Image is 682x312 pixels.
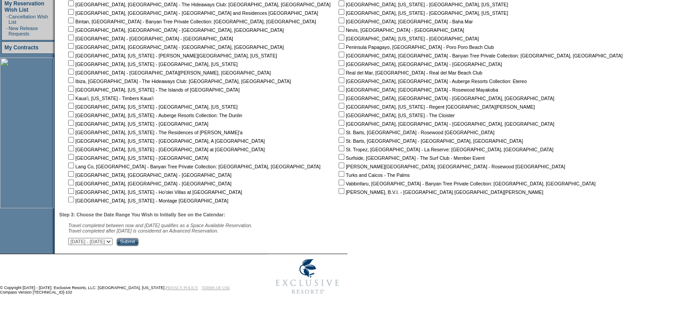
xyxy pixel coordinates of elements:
nobr: [GEOGRAPHIC_DATA], [GEOGRAPHIC_DATA] - [GEOGRAPHIC_DATA] [66,181,231,186]
nobr: [GEOGRAPHIC_DATA], [GEOGRAPHIC_DATA] - Auberge Resorts Collection: Etereo [337,79,527,84]
nobr: Bintan, [GEOGRAPHIC_DATA] - Banyan Tree Private Collection: [GEOGRAPHIC_DATA], [GEOGRAPHIC_DATA] [66,19,316,24]
nobr: [GEOGRAPHIC_DATA], [US_STATE] - Ho'olei Villas at [GEOGRAPHIC_DATA] [66,189,242,195]
nobr: Vabbinfaru, [GEOGRAPHIC_DATA] - Banyan Tree Private Collection: [GEOGRAPHIC_DATA], [GEOGRAPHIC_DATA] [337,181,595,186]
nobr: [GEOGRAPHIC_DATA], [US_STATE] - [GEOGRAPHIC_DATA], [US_STATE] [337,10,508,16]
a: My Contracts [4,44,39,51]
nobr: [GEOGRAPHIC_DATA], [US_STATE] - [GEOGRAPHIC_DATA], [US_STATE] [66,62,238,67]
nobr: [GEOGRAPHIC_DATA], [GEOGRAPHIC_DATA] - [GEOGRAPHIC_DATA] [337,62,502,67]
nobr: [GEOGRAPHIC_DATA] - [GEOGRAPHIC_DATA][PERSON_NAME], [GEOGRAPHIC_DATA] [66,70,271,75]
nobr: [GEOGRAPHIC_DATA], [US_STATE] - Auberge Resorts Collection: The Dunlin [66,113,242,118]
nobr: Turks and Caicos - The Palms [337,172,410,178]
nobr: [GEOGRAPHIC_DATA], [GEOGRAPHIC_DATA] - Baha Mar [337,19,473,24]
nobr: [GEOGRAPHIC_DATA], [US_STATE] - [GEOGRAPHIC_DATA], [US_STATE] [66,104,238,110]
nobr: [GEOGRAPHIC_DATA], [GEOGRAPHIC_DATA] - Rosewood Mayakoba [337,87,498,92]
nobr: [GEOGRAPHIC_DATA], [US_STATE] - The Residences of [PERSON_NAME]'a [66,130,243,135]
nobr: St. Barts, [GEOGRAPHIC_DATA] - [GEOGRAPHIC_DATA], [GEOGRAPHIC_DATA] [337,138,523,144]
a: New Release Requests [9,26,38,36]
nobr: Lang Co, [GEOGRAPHIC_DATA] - Banyan Tree Private Collection: [GEOGRAPHIC_DATA], [GEOGRAPHIC_DATA] [66,164,321,169]
nobr: [GEOGRAPHIC_DATA], [GEOGRAPHIC_DATA] - [GEOGRAPHIC_DATA], [GEOGRAPHIC_DATA] [337,96,554,101]
td: · [6,26,8,36]
a: My Reservation Wish List [4,0,44,13]
nobr: [GEOGRAPHIC_DATA], [US_STATE] - [GEOGRAPHIC_DATA] [66,155,209,161]
nobr: [GEOGRAPHIC_DATA], [US_STATE] - [GEOGRAPHIC_DATA] at [GEOGRAPHIC_DATA] [66,147,265,152]
nobr: [PERSON_NAME], B.V.I. - [GEOGRAPHIC_DATA] [GEOGRAPHIC_DATA][PERSON_NAME] [337,189,543,195]
nobr: [GEOGRAPHIC_DATA], [GEOGRAPHIC_DATA] - [GEOGRAPHIC_DATA], [GEOGRAPHIC_DATA] [66,27,284,33]
nobr: [GEOGRAPHIC_DATA], [GEOGRAPHIC_DATA] - [GEOGRAPHIC_DATA] and Residences [GEOGRAPHIC_DATA] [66,10,318,16]
nobr: [GEOGRAPHIC_DATA], [GEOGRAPHIC_DATA] - [GEOGRAPHIC_DATA] [66,172,231,178]
span: Travel completed between now and [DATE] qualifies as a Space Available Reservation. [68,223,252,228]
nobr: [GEOGRAPHIC_DATA], [US_STATE] - [GEOGRAPHIC_DATA] [66,121,209,127]
nobr: Real del Mar, [GEOGRAPHIC_DATA] - Real del Mar Beach Club [337,70,482,75]
nobr: [GEOGRAPHIC_DATA], [US_STATE] - [PERSON_NAME][GEOGRAPHIC_DATA], [US_STATE] [66,53,277,58]
a: Cancellation Wish List [9,14,48,25]
nobr: [GEOGRAPHIC_DATA], [US_STATE] - The Islands of [GEOGRAPHIC_DATA] [66,87,239,92]
nobr: [GEOGRAPHIC_DATA], [GEOGRAPHIC_DATA] - [GEOGRAPHIC_DATA], [GEOGRAPHIC_DATA] [66,44,284,50]
input: Submit [117,238,139,246]
nobr: St. Tropez, [GEOGRAPHIC_DATA] - La Reserve: [GEOGRAPHIC_DATA], [GEOGRAPHIC_DATA] [337,147,553,152]
nobr: [GEOGRAPHIC_DATA], [US_STATE] - [GEOGRAPHIC_DATA], [US_STATE] [337,2,508,7]
td: · [6,14,8,25]
nobr: Peninsula Papagayo, [GEOGRAPHIC_DATA] - Poro Poro Beach Club [337,44,494,50]
nobr: [GEOGRAPHIC_DATA], [US_STATE] - [GEOGRAPHIC_DATA], A [GEOGRAPHIC_DATA] [66,138,265,144]
nobr: Nevis, [GEOGRAPHIC_DATA] - [GEOGRAPHIC_DATA] [337,27,464,33]
nobr: [GEOGRAPHIC_DATA] - [GEOGRAPHIC_DATA] - [GEOGRAPHIC_DATA] [66,36,233,41]
nobr: St. Barts, [GEOGRAPHIC_DATA] - Rosewood [GEOGRAPHIC_DATA] [337,130,494,135]
nobr: [PERSON_NAME][GEOGRAPHIC_DATA], [GEOGRAPHIC_DATA] - Rosewood [GEOGRAPHIC_DATA] [337,164,565,169]
nobr: [GEOGRAPHIC_DATA], [US_STATE] - Montage [GEOGRAPHIC_DATA] [66,198,228,203]
nobr: [GEOGRAPHIC_DATA], [US_STATE] - The Cloister [337,113,455,118]
nobr: [GEOGRAPHIC_DATA], [US_STATE] - [GEOGRAPHIC_DATA] [337,36,479,41]
nobr: Kaua'i, [US_STATE] - Timbers Kaua'i [66,96,153,101]
nobr: [GEOGRAPHIC_DATA], [GEOGRAPHIC_DATA] - [GEOGRAPHIC_DATA], [GEOGRAPHIC_DATA] [337,121,554,127]
nobr: [GEOGRAPHIC_DATA], [US_STATE] - Regent [GEOGRAPHIC_DATA][PERSON_NAME] [337,104,535,110]
nobr: [GEOGRAPHIC_DATA], [GEOGRAPHIC_DATA] - Banyan Tree Private Collection: [GEOGRAPHIC_DATA], [GEOGRA... [337,53,622,58]
nobr: Surfside, [GEOGRAPHIC_DATA] - The Surf Club - Member Event [337,155,485,161]
a: TERMS OF USE [202,286,230,290]
nobr: Ibiza, [GEOGRAPHIC_DATA] - The Hideaways Club: [GEOGRAPHIC_DATA], [GEOGRAPHIC_DATA] [66,79,291,84]
a: PRIVACY POLICY [165,286,198,290]
b: Step 3: Choose the Date Range You Wish to Initially See on the Calendar: [59,212,225,217]
nobr: Travel completed after [DATE] is considered an Advanced Reservation. [68,228,218,233]
img: Exclusive Resorts [267,254,348,299]
nobr: [GEOGRAPHIC_DATA], [GEOGRAPHIC_DATA] - The Hideaways Club: [GEOGRAPHIC_DATA], [GEOGRAPHIC_DATA] [66,2,330,7]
